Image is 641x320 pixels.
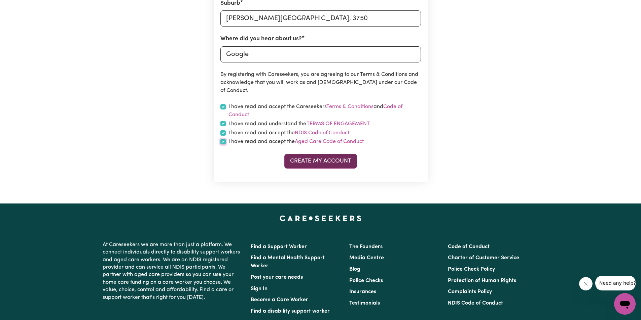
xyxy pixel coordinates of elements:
[295,139,364,144] a: Aged Care Code of Conduct
[228,129,349,137] label: I have read and accept the
[220,35,302,43] label: Where did you hear about us?
[349,244,383,249] a: The Founders
[448,255,519,261] a: Charter of Customer Service
[448,301,503,306] a: NDIS Code of Conduct
[349,255,384,261] a: Media Centre
[251,309,330,314] a: Find a disability support worker
[228,104,402,118] a: Code of Conduct
[220,71,421,95] p: By registering with Careseekers, you are agreeing to our Terms & Conditions and acknowledge that ...
[448,289,492,294] a: Complaints Policy
[220,46,421,62] input: e.g. Google, word of mouth etc.
[448,267,495,272] a: Police Check Policy
[228,138,364,146] label: I have read and accept the
[251,297,308,303] a: Become a Care Worker
[448,278,516,283] a: Protection of Human Rights
[306,120,370,128] button: I have read and understand the
[280,216,361,221] a: Careseekers home page
[579,277,593,290] iframe: Close message
[349,267,360,272] a: Blog
[448,244,490,249] a: Code of Conduct
[251,255,325,269] a: Find a Mental Health Support Worker
[295,130,349,136] a: NDIS Code of Conduct
[349,301,380,306] a: Testimonials
[251,286,268,291] a: Sign In
[614,293,636,315] iframe: Button to launch messaging window
[251,244,307,249] a: Find a Support Worker
[251,275,303,280] a: Post your care needs
[220,10,421,27] input: e.g. North Bondi, New South Wales
[595,276,636,290] iframe: Message from company
[228,103,421,119] label: I have read and accept the Careseekers and
[349,278,383,283] a: Police Checks
[326,104,373,109] a: Terms & Conditions
[4,5,41,10] span: Need any help?
[284,154,357,169] button: Create My Account
[103,238,243,304] p: At Careseekers we are more than just a platform. We connect individuals directly to disability su...
[228,120,370,128] label: I have read and understand the
[349,289,376,294] a: Insurances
